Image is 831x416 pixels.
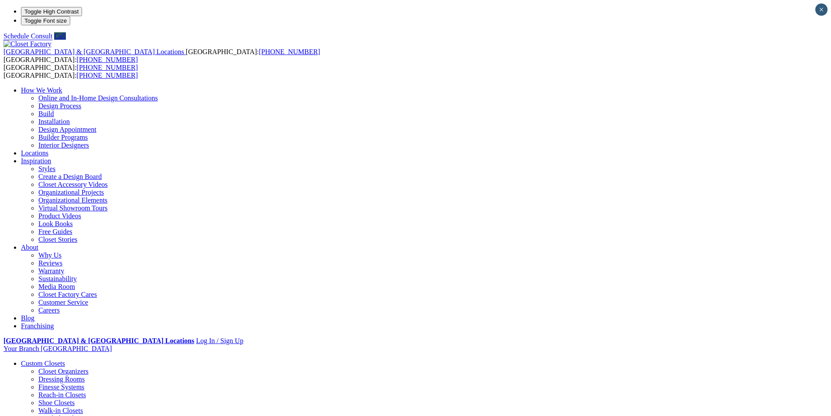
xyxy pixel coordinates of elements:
a: Careers [38,306,60,314]
span: Toggle High Contrast [24,8,79,15]
a: Design Process [38,102,81,110]
a: Closet Stories [38,236,77,243]
a: Walk-in Closets [38,407,83,414]
a: Builder Programs [38,134,88,141]
span: [GEOGRAPHIC_DATA]: [GEOGRAPHIC_DATA]: [3,48,320,63]
span: [GEOGRAPHIC_DATA] [41,345,112,352]
a: Inspiration [21,157,51,165]
span: [GEOGRAPHIC_DATA]: [GEOGRAPHIC_DATA]: [3,64,138,79]
a: Call [54,32,66,40]
a: [GEOGRAPHIC_DATA] & [GEOGRAPHIC_DATA] Locations [3,337,194,344]
a: [PHONE_NUMBER] [77,64,138,71]
span: Toggle Font size [24,17,67,24]
img: Closet Factory [3,40,51,48]
a: Dressing Rooms [38,375,85,383]
a: Schedule Consult [3,32,52,40]
a: Closet Accessory Videos [38,181,108,188]
a: Sustainability [38,275,77,282]
a: [PHONE_NUMBER] [77,72,138,79]
a: Interior Designers [38,141,89,149]
a: Free Guides [38,228,72,235]
a: Media Room [38,283,75,290]
a: Customer Service [38,299,88,306]
a: About [21,244,38,251]
a: Blog [21,314,34,322]
a: Virtual Showroom Tours [38,204,108,212]
a: Shoe Closets [38,399,75,406]
a: Design Appointment [38,126,96,133]
a: Reviews [38,259,62,267]
a: [PHONE_NUMBER] [259,48,320,55]
button: Close [815,3,828,16]
a: [PHONE_NUMBER] [77,56,138,63]
a: Locations [21,149,48,157]
a: How We Work [21,86,62,94]
a: Build [38,110,54,117]
a: Installation [38,118,70,125]
a: [GEOGRAPHIC_DATA] & [GEOGRAPHIC_DATA] Locations [3,48,186,55]
a: Log In / Sign Up [196,337,243,344]
button: Toggle Font size [21,16,70,25]
a: Look Books [38,220,73,227]
a: Closet Factory Cares [38,291,97,298]
a: Franchising [21,322,54,330]
a: Why Us [38,251,62,259]
span: [GEOGRAPHIC_DATA] & [GEOGRAPHIC_DATA] Locations [3,48,184,55]
button: Toggle High Contrast [21,7,82,16]
a: Create a Design Board [38,173,102,180]
a: Warranty [38,267,64,275]
a: Your Branch [GEOGRAPHIC_DATA] [3,345,112,352]
a: Custom Closets [21,360,65,367]
a: Online and In-Home Design Consultations [38,94,158,102]
a: Finesse Systems [38,383,84,391]
a: Product Videos [38,212,81,220]
a: Organizational Projects [38,189,104,196]
span: Your Branch [3,345,39,352]
a: Styles [38,165,55,172]
a: Organizational Elements [38,196,107,204]
a: Closet Organizers [38,368,89,375]
a: Reach-in Closets [38,391,86,399]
